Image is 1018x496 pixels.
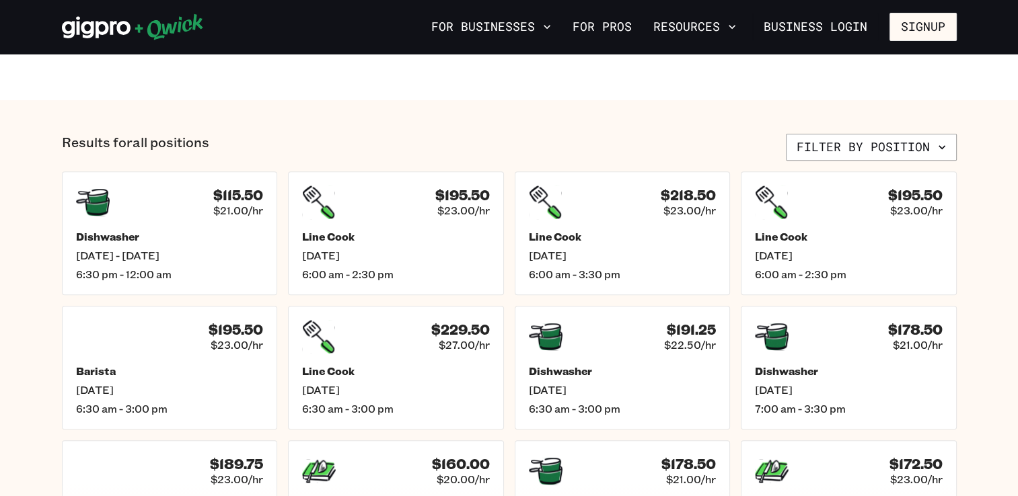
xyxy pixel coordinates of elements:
[210,456,263,472] h4: $189.75
[741,171,957,295] a: $195.50$23.00/hrLine Cook[DATE]6:00 am - 2:30 pm
[890,204,943,217] span: $23.00/hr
[288,306,504,429] a: $229.50$27.00/hrLine Cook[DATE]6:30 am - 3:00 pm
[752,13,879,41] a: Business Login
[889,456,943,472] h4: $172.50
[755,267,943,281] span: 6:00 am - 2:30 pm
[755,230,943,243] h5: Line Cook
[211,472,263,486] span: $23.00/hr
[435,187,490,204] h4: $195.50
[76,249,264,262] span: [DATE] - [DATE]
[529,267,717,281] span: 6:00 am - 3:30 pm
[76,383,264,397] span: [DATE]
[890,472,943,486] span: $23.00/hr
[529,364,717,378] h5: Dishwasher
[302,364,490,378] h5: Line Cook
[755,383,943,397] span: [DATE]
[302,402,490,415] span: 6:30 am - 3:00 pm
[664,338,716,352] span: $22.50/hr
[302,267,490,281] span: 6:00 am - 2:30 pm
[288,171,504,295] a: $195.50$23.00/hrLine Cook[DATE]6:00 am - 2:30 pm
[76,230,264,243] h5: Dishwasher
[209,321,263,338] h4: $195.50
[302,230,490,243] h5: Line Cook
[76,402,264,415] span: 6:30 am - 3:00 pm
[888,321,943,338] h4: $178.50
[432,456,490,472] h4: $160.00
[213,187,263,204] h4: $115.50
[741,306,957,429] a: $178.50$21.00/hrDishwasher[DATE]7:00 am - 3:30 pm
[515,171,731,295] a: $218.50$23.00/hrLine Cook[DATE]6:00 am - 3:30 pm
[213,204,263,217] span: $21.00/hr
[889,13,957,41] button: Signup
[661,187,716,204] h4: $218.50
[529,230,717,243] h5: Line Cook
[62,134,209,161] p: Results for all positions
[663,204,716,217] span: $23.00/hr
[302,249,490,262] span: [DATE]
[76,267,264,281] span: 6:30 pm - 12:00 am
[426,15,556,38] button: For Businesses
[893,338,943,352] span: $21.00/hr
[888,187,943,204] h4: $195.50
[529,402,717,415] span: 6:30 am - 3:00 pm
[529,383,717,397] span: [DATE]
[431,321,490,338] h4: $229.50
[62,306,278,429] a: $195.50$23.00/hrBarista[DATE]6:30 am - 3:00 pm
[755,249,943,262] span: [DATE]
[76,364,264,378] h5: Barista
[437,472,490,486] span: $20.00/hr
[755,364,943,378] h5: Dishwasher
[661,456,716,472] h4: $178.50
[755,402,943,415] span: 7:00 am - 3:30 pm
[302,383,490,397] span: [DATE]
[437,204,490,217] span: $23.00/hr
[786,134,957,161] button: Filter by position
[211,338,263,352] span: $23.00/hr
[515,306,731,429] a: $191.25$22.50/hrDishwasher[DATE]6:30 am - 3:00 pm
[62,171,278,295] a: $115.50$21.00/hrDishwasher[DATE] - [DATE]6:30 pm - 12:00 am
[567,15,637,38] a: For Pros
[666,472,716,486] span: $21.00/hr
[667,321,716,338] h4: $191.25
[529,249,717,262] span: [DATE]
[648,15,741,38] button: Resources
[439,338,490,352] span: $27.00/hr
